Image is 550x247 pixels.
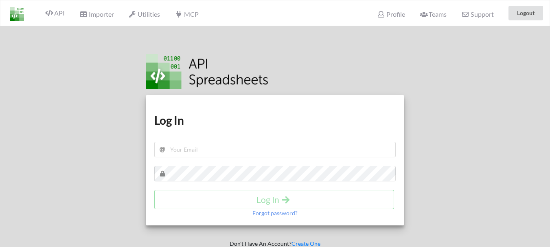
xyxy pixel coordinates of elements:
a: Create One [291,240,320,247]
span: MCP [175,10,198,18]
span: Teams [420,10,447,18]
span: Utilities [129,10,160,18]
span: Profile [377,10,405,18]
span: API [45,9,65,17]
img: Logo.png [146,54,268,89]
span: Support [461,11,493,18]
button: Logout [508,6,543,20]
img: LogoIcon.png [10,7,24,21]
input: Your Email [154,142,396,157]
p: Forgot password? [252,209,298,217]
h1: Log In [154,113,396,128]
span: Importer [79,10,114,18]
